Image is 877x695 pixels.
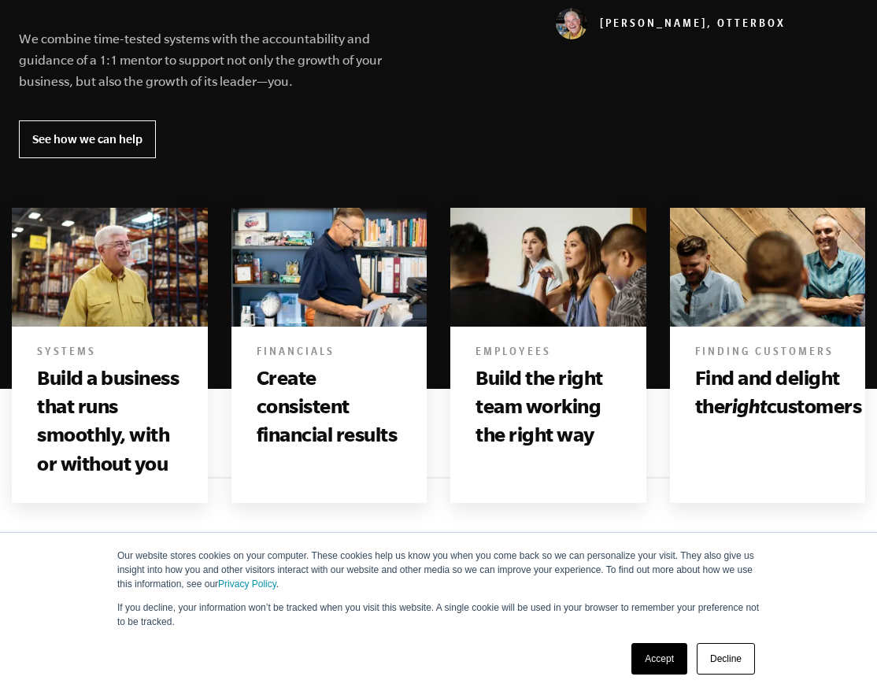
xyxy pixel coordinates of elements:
p: We combine time-tested systems with the accountability and guidance of a 1:1 mentor to support no... [19,28,403,92]
img: beyond the e myth, e-myth, the e myth, e myth revisited [12,208,208,327]
a: Decline [697,643,755,675]
a: Accept [631,643,687,675]
p: If you decline, your information won’t be tracked when you visit this website. A single cookie wi... [117,601,760,629]
p: Our website stores cookies on your computer. These cookies help us know you when you come back so... [117,549,760,591]
a: See how we can help [19,120,156,158]
a: Privacy Policy [218,579,276,590]
i: right [724,394,767,417]
cite: [PERSON_NAME], OtterBox [556,19,786,31]
img: beyond the e myth, e-myth, the e myth [231,208,427,327]
img: Books include beyond the e myth, e-myth, the e myth [670,208,866,327]
h6: Finding Customers [695,346,841,361]
h3: Build a business that runs smoothly, with or without you [37,364,183,478]
img: Curt Richardson, OtterBox [556,8,587,39]
h3: Build the right team working the right way [476,364,621,449]
h6: Financials [257,346,402,361]
h6: Systems [37,346,183,361]
h6: Employees [476,346,621,361]
h3: Create consistent financial results [257,364,402,449]
img: Books include beyond the e myth, e-myth, the e myth [450,208,646,327]
h3: Find and delight the customers [695,364,841,421]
